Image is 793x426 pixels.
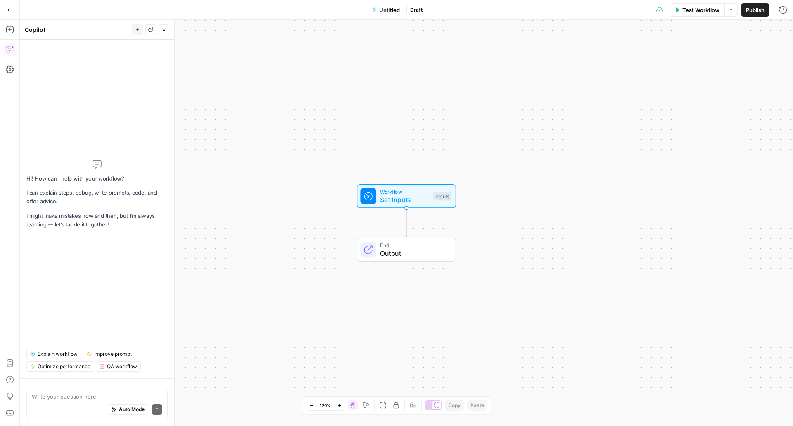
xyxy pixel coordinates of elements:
span: Publish [746,6,765,14]
span: Set Inputs [380,195,429,205]
span: End [380,241,447,249]
span: Optimize performance [38,363,90,370]
span: Auto Mode [119,406,145,413]
g: Edge from start to end [405,208,408,237]
button: Improve prompt [83,349,135,359]
div: EndOutput [330,238,483,262]
button: Optimize performance [26,361,94,372]
span: Test Workflow [682,6,719,14]
button: Explain workflow [26,349,81,359]
span: Explain workflow [38,350,78,358]
button: Test Workflow [670,3,724,17]
span: Paste [470,402,484,409]
span: Copy [448,402,461,409]
button: Copy [445,400,464,411]
span: QA workflow [107,363,137,370]
div: WorkflowSet InputsInputs [330,184,483,208]
p: I might make mistakes now and then, but I’m always learning — let’s tackle it together! [26,212,168,229]
span: 120% [319,402,331,409]
button: Publish [741,3,769,17]
span: Improve prompt [94,350,132,358]
div: Inputs [433,192,451,201]
button: Untitled [367,3,405,17]
p: Hi! How can I help with your workflow? [26,174,168,183]
span: Workflow [380,188,429,195]
button: Auto Mode [108,404,148,415]
span: Output [380,248,447,258]
p: I can explain steps, debug, write prompts, code, and offer advice. [26,188,168,206]
span: Draft [410,6,423,14]
div: Copilot [25,26,130,34]
button: QA workflow [96,361,141,372]
button: Paste [467,400,487,411]
span: Untitled [379,6,400,14]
